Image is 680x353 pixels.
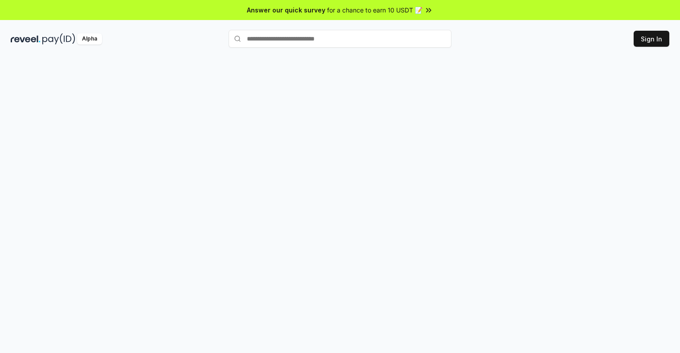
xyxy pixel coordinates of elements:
[42,33,75,45] img: pay_id
[11,33,41,45] img: reveel_dark
[634,31,669,47] button: Sign In
[77,33,102,45] div: Alpha
[327,5,422,15] span: for a chance to earn 10 USDT 📝
[247,5,325,15] span: Answer our quick survey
